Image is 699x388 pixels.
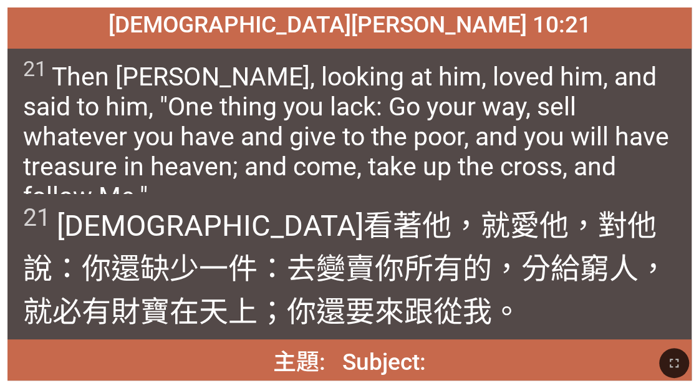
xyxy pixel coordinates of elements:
[23,251,668,329] wg846: 說
[492,294,521,329] wg3427: 。
[199,294,521,329] wg1722: 天上
[23,208,668,329] wg2424: 看著
[111,294,521,329] wg2192: 財寶
[23,208,668,329] wg846: ，對他
[23,251,668,329] wg4671: 還缺少
[23,208,668,329] wg25: 他
[23,203,51,232] sup: 21
[404,294,521,329] wg4716: 跟從
[23,201,676,331] span: [DEMOGRAPHIC_DATA]
[23,56,47,81] sup: 21
[23,251,668,329] wg1520: ：去
[23,56,676,211] span: Then [PERSON_NAME], looking at him, loved him, and said to him, "One thing you lack: Go your way,...
[170,294,521,329] wg2344: 在
[258,294,521,329] wg3772: ；你還要來
[52,294,521,329] wg2532: 必有
[23,251,668,329] wg5217: 變賣
[23,208,668,329] wg846: ，就愛
[108,11,591,38] span: [DEMOGRAPHIC_DATA][PERSON_NAME] 10:21
[463,294,521,329] wg190: 我
[23,251,668,329] wg2036: ：你
[23,251,668,329] wg5302: 一件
